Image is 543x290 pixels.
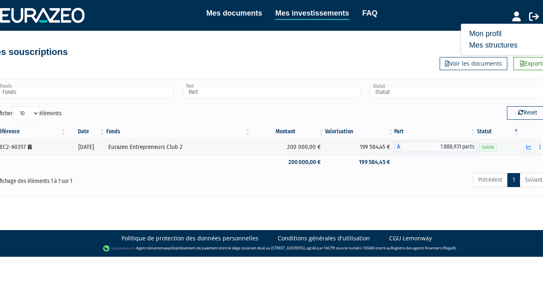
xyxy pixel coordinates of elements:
[251,125,325,139] th: Montant: activer pour trier la colonne par ordre croissant
[105,125,251,139] th: Fonds: activer pour trier la colonne par ordre croissant
[402,142,476,152] span: 1 888,931 parts
[13,106,39,120] select: Afficheréléments
[251,139,325,155] td: 200 000,00 €
[469,39,535,51] a: Mes structures
[394,142,402,152] span: A
[206,7,262,19] a: Mes documents
[121,234,258,242] a: Politique de protection des données personnelles
[28,145,32,150] i: [Français] Personne morale
[108,143,248,151] div: Eurazeo Entrepreneurs Club 2
[103,244,135,253] img: logo-lemonway.png
[476,125,520,139] th: Statut : activer pour trier la colonne par ordre d&eacute;croissant
[275,7,349,20] a: Mes investissements
[394,125,476,139] th: Part: activer pour trier la colonne par ordre croissant
[8,244,535,253] div: - Agent de (établissement de paiement dont le siège social est situé au [STREET_ADDRESS], agréé p...
[70,143,103,151] div: [DATE]
[325,125,394,139] th: Valorisation: activer pour trier la colonne par ordre croissant
[278,234,370,242] a: Conditions générales d'utilisation
[473,173,508,187] a: Précédent
[67,125,106,139] th: Date: activer pour trier la colonne par ordre croissant
[325,155,394,169] td: 199 584,45 €
[362,7,377,19] a: FAQ
[469,28,535,39] a: Mon profil
[479,144,497,151] span: Valide
[152,245,171,251] a: Lemonway
[507,173,520,187] a: 1
[394,142,476,152] div: A - Eurazeo Entrepreneurs Club 2
[391,245,456,251] a: Registre des agents financiers (Regafi)
[325,139,394,155] td: 199 584,45 €
[440,57,507,70] a: Voir les documents
[389,234,432,242] a: CGU Lemonway
[251,155,325,169] td: 200 000,00 €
